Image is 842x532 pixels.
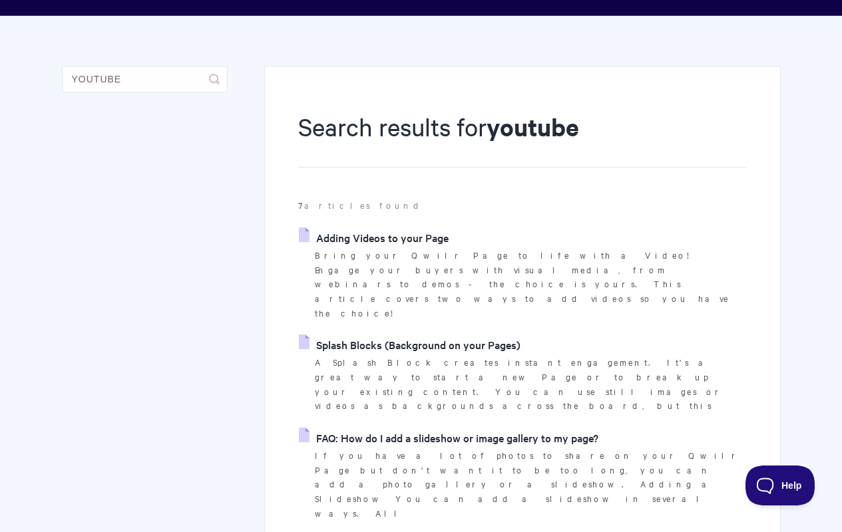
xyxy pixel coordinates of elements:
p: articles found [298,198,746,213]
strong: 7 [298,199,304,211]
a: Splash Blocks (Background on your Pages) [299,334,521,354]
p: A Splash Block creates instant engagement. It's a great way to start a new Page or to break up yo... [315,355,746,413]
p: Bring your Qwilr Page to life with a Video! Engage your buyers with visual media, from webinars t... [315,248,746,321]
h1: Search results for [298,110,746,168]
input: Search [62,66,228,92]
iframe: Toggle Customer Support [745,465,815,505]
p: If you have a lot of photos to share on your Qwilr Page but don't want it to be too long, you can... [315,448,746,521]
a: Adding Videos to your Page [299,227,449,247]
a: FAQ: How do I add a slideshow or image gallery to my page? [299,428,598,448]
strong: youtube [487,110,579,143]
